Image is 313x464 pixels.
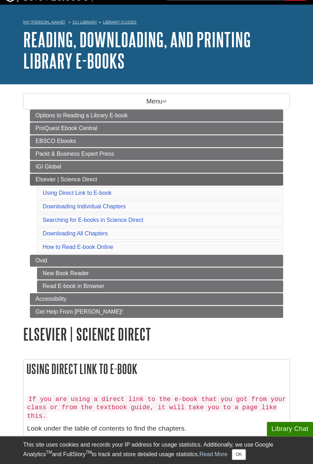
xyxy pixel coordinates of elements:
a: Downloading Individual Chapters [43,203,126,209]
span: Elsevier | Science Direct [36,176,97,182]
a: My [PERSON_NAME] [23,19,65,25]
sup: TM [46,450,52,455]
span: IGI Global [36,164,61,170]
h2: Using Direct Link to E-book [23,359,290,378]
a: Packt & Business Expert Press [30,148,283,160]
a: Options to Reading a Library E-book [30,110,283,122]
a: Library Guides [103,20,137,25]
p: Menu [23,93,290,110]
sup: TM [86,450,92,455]
button: Library Chat [267,422,313,436]
a: Accessibility [30,293,283,305]
span: Packt & Business Expert Press [36,151,114,157]
div: This site uses cookies and records your IP address for usage statistics. Additionally, we use Goo... [23,441,290,460]
a: DU Library [73,20,97,25]
span: Get Help From [PERSON_NAME]! [36,309,123,315]
a: Ovid [30,255,283,267]
div: Guide Page Menu [23,110,290,318]
button: Close [232,449,246,460]
a: How to Read E-book Online [43,244,113,250]
a: EBSCO Ebooks [30,135,283,147]
span: Ovid [36,257,47,263]
a: ProQuest Ebook Central [30,122,283,134]
a: Elsevier | Science Direct [30,174,283,186]
a: Using Direct Link to E-book [43,190,112,196]
a: Get Help From [PERSON_NAME]! [30,306,283,318]
a: IGI Global [30,161,283,173]
a: Searching for E-books in Science Direct [43,217,143,223]
span: Options to Reading a Library E-book [36,112,128,118]
a: Reading, Downloading, and Printing Library E-books [23,28,251,72]
a: Downloading All Chapters [43,230,108,236]
span: EBSCO Ebooks [36,138,76,144]
span: ProQuest Ebook Central [36,125,97,131]
code: If you are using a direct link to the e-book that you got from your class or from the textbook gu... [27,395,286,421]
span: Accessibility [36,296,67,302]
nav: breadcrumb [23,17,290,29]
h1: Elsevier | Science Direct [23,325,290,343]
a: Read E-book in Browser [37,280,283,292]
a: New Book Reader [37,267,283,279]
a: Read More [199,451,227,457]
